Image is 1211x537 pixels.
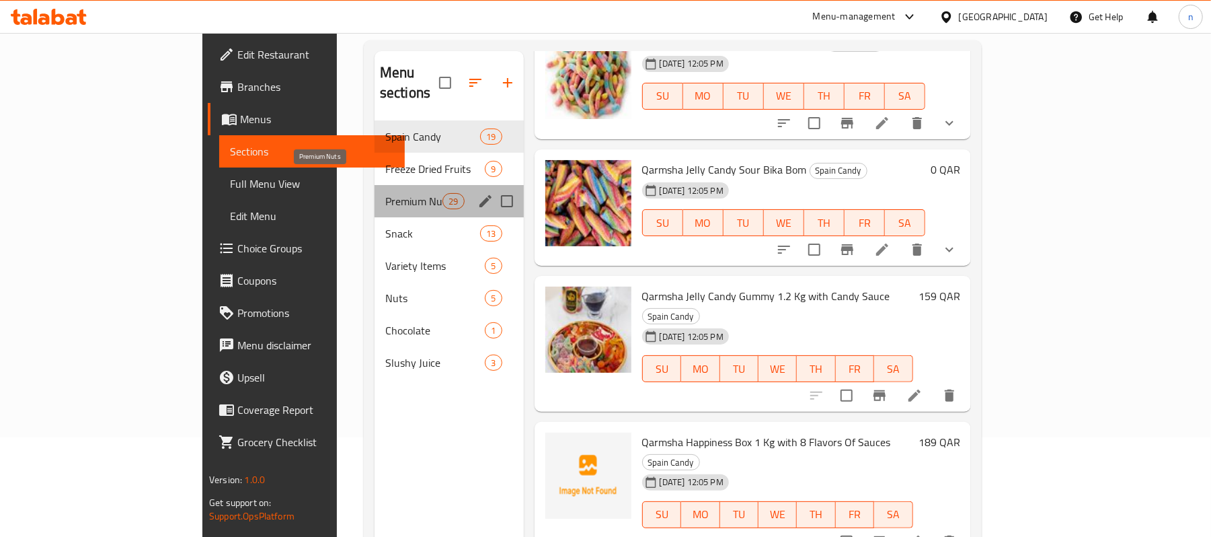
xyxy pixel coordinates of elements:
[687,359,714,379] span: MO
[485,163,501,176] span: 9
[375,250,524,282] div: Variety Items5
[726,505,753,524] span: TU
[380,63,439,103] h2: Menu sections
[933,380,966,412] button: delete
[804,209,845,236] button: TH
[385,355,485,371] span: Slushy Juice
[941,242,958,258] svg: Show Choices
[683,209,724,236] button: MO
[385,225,480,242] div: Snack
[874,501,912,528] button: SA
[654,184,729,197] span: [DATE] 12:05 PM
[485,161,502,177] div: items
[729,213,758,233] span: TU
[545,287,631,373] img: Qarmsha Jelly Candy Gummy 1.2 Kg with Candy Sauce
[642,83,683,110] button: SU
[764,209,804,236] button: WE
[431,69,459,97] span: Select all sections
[545,160,631,246] img: Qarmsha Jelly Candy Sour Bika Bom
[643,455,699,470] span: Spain Candy
[642,355,681,382] button: SU
[850,86,880,106] span: FR
[244,471,265,489] span: 1.0.0
[845,83,885,110] button: FR
[724,209,764,236] button: TU
[648,359,676,379] span: SU
[385,322,485,338] span: Chocolate
[769,213,799,233] span: WE
[208,426,405,458] a: Grocery Checklist
[906,388,923,404] a: Edit menu item
[683,83,724,110] button: MO
[642,501,681,528] button: SU
[689,86,718,106] span: MO
[802,505,830,524] span: TH
[375,153,524,185] div: Freeze Dried Fruits9
[237,337,394,353] span: Menu disclaimer
[385,258,485,274] span: Variety Items
[681,501,719,528] button: MO
[375,115,524,384] nav: Menu sections
[208,394,405,426] a: Coverage Report
[230,143,394,159] span: Sections
[219,200,405,232] a: Edit Menu
[764,359,791,379] span: WE
[724,83,764,110] button: TU
[642,286,890,306] span: Qarmsha Jelly Candy Gummy 1.2 Kg with Candy Sauce
[485,292,501,305] span: 5
[230,176,394,192] span: Full Menu View
[880,359,907,379] span: SA
[836,501,874,528] button: FR
[885,209,925,236] button: SA
[901,107,933,139] button: delete
[654,476,729,489] span: [DATE] 12:05 PM
[208,38,405,71] a: Edit Restaurant
[485,260,501,273] span: 5
[481,227,501,240] span: 13
[208,329,405,361] a: Menu disclaimer
[209,507,295,525] a: Support.OpsPlatform
[769,86,799,106] span: WE
[208,71,405,103] a: Branches
[810,86,839,106] span: TH
[802,359,830,379] span: TH
[797,501,835,528] button: TH
[237,79,394,95] span: Branches
[375,120,524,153] div: Spain Candy19
[919,433,960,452] h6: 189 QAR
[237,434,394,450] span: Grocery Checklist
[654,330,729,343] span: [DATE] 12:05 PM
[642,432,891,452] span: Qarmsha Happiness Box 1 Kg with 8 Flavors Of Sauces
[850,213,880,233] span: FR
[375,217,524,250] div: Snack13
[375,314,524,347] div: Chocolate1
[758,501,797,528] button: WE
[959,9,1048,24] div: [GEOGRAPHIC_DATA]
[874,242,890,258] a: Edit menu item
[813,9,896,25] div: Menu-management
[831,234,863,266] button: Branch-specific-item
[385,193,442,209] span: Premium Nuts
[545,433,631,519] img: Qarmsha Happiness Box 1 Kg with 8 Flavors Of Sauces
[642,209,683,236] button: SU
[481,131,501,143] span: 19
[800,109,828,137] span: Select to update
[219,168,405,200] a: Full Menu View
[720,355,758,382] button: TU
[933,107,966,139] button: show more
[237,273,394,289] span: Coupons
[648,505,676,524] span: SU
[475,191,496,211] button: edit
[1188,9,1194,24] span: n
[933,234,966,266] button: show more
[237,305,394,321] span: Promotions
[209,471,242,489] span: Version:
[836,355,874,382] button: FR
[485,324,501,337] span: 1
[831,107,863,139] button: Branch-specific-item
[810,213,839,233] span: TH
[208,297,405,329] a: Promotions
[890,86,920,106] span: SA
[385,161,485,177] span: Freeze Dried Fruits
[545,33,631,119] img: Qarmsha Jelly Candy Mega Sour Worms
